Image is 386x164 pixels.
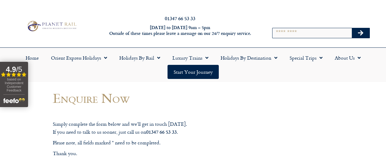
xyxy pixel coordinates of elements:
a: Start your Journey [168,65,219,79]
button: Search [352,28,370,38]
img: Planet Rail Train Holidays Logo [25,20,78,32]
a: Luxury Trains [166,51,215,65]
p: Simply complete the form below and we’ll get in touch [DATE]. If you need to talk to us sooner, j... [53,120,236,136]
a: Holidays by Rail [113,51,166,65]
h1: Enquire Now [53,91,236,105]
p: Thank you. [53,150,236,158]
strong: 01347 66 53 33 [146,128,177,135]
p: Please note, all fields marked * need to be completed. [53,139,236,147]
a: About Us [329,51,367,65]
nav: Menu [3,51,383,79]
a: Special Trips [283,51,329,65]
h6: [DATE] to [DATE] 9am – 5pm Outside of these times please leave a message on our 24/7 enquiry serv... [104,25,256,36]
a: Orient Express Holidays [45,51,113,65]
a: Holidays by Destination [215,51,283,65]
a: Home [20,51,45,65]
a: 01347 66 53 33 [165,15,195,22]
